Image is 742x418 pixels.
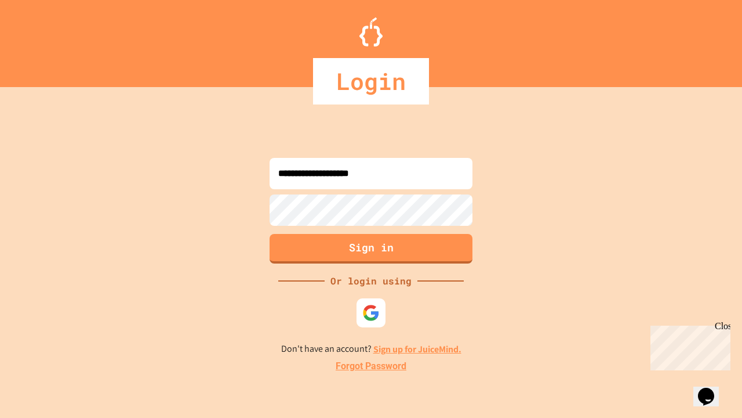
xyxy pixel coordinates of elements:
div: Or login using [325,274,417,288]
img: Logo.svg [359,17,383,46]
div: Chat with us now!Close [5,5,80,74]
iframe: chat widget [693,372,730,406]
img: google-icon.svg [362,304,380,322]
a: Forgot Password [336,359,406,373]
button: Sign in [270,234,472,264]
p: Don't have an account? [281,342,461,356]
div: Login [313,58,429,105]
a: Sign up for JuiceMind. [373,343,461,355]
iframe: chat widget [646,321,730,370]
